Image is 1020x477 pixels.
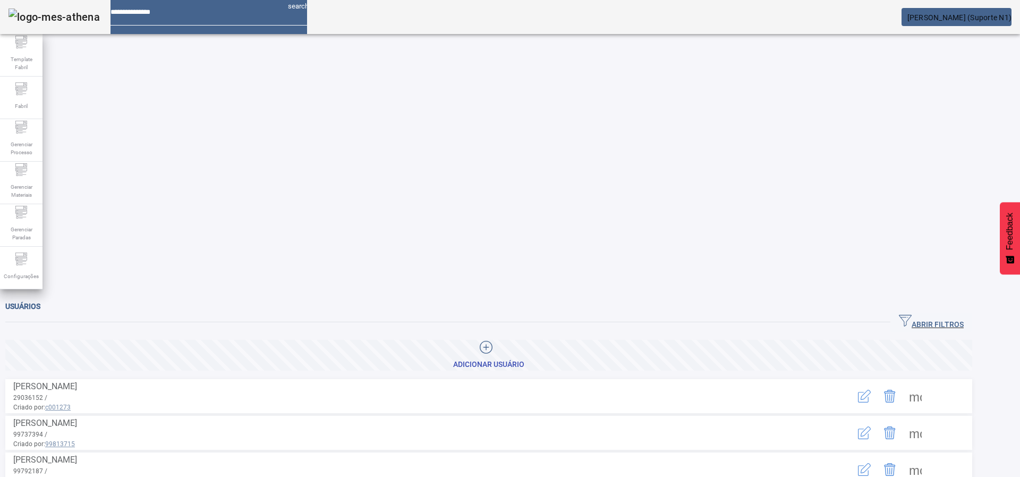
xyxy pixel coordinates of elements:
[45,404,71,411] span: c001273
[13,439,810,449] span: Criado por:
[8,9,100,26] img: logo-mes-athena
[12,99,31,113] span: Fabril
[890,313,972,332] button: ABRIR FILTROS
[903,420,928,446] button: Mais
[903,383,928,409] button: Mais
[1005,213,1015,250] span: Feedback
[13,467,47,475] span: 99792187 /
[453,359,524,370] div: Adicionar Usuário
[5,340,972,371] button: Adicionar Usuário
[13,381,77,391] span: [PERSON_NAME]
[13,431,47,438] span: 99737394 /
[13,455,77,465] span: [PERSON_NAME]
[5,222,37,245] span: Gerenciar Paradas
[45,440,75,448] span: 99813715
[1000,202,1020,274] button: Feedback - Mostrar pesquisa
[907,13,1012,22] span: [PERSON_NAME] (Suporte N1)
[5,180,37,202] span: Gerenciar Materiais
[13,403,810,412] span: Criado por:
[5,137,37,160] span: Gerenciar Processo
[1,269,42,283] span: Configurações
[5,302,40,311] span: Usuários
[877,420,903,446] button: Delete
[899,314,964,330] span: ABRIR FILTROS
[13,418,77,428] span: [PERSON_NAME]
[5,52,37,74] span: Template Fabril
[877,383,903,409] button: Delete
[13,394,47,401] span: 29036152 /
